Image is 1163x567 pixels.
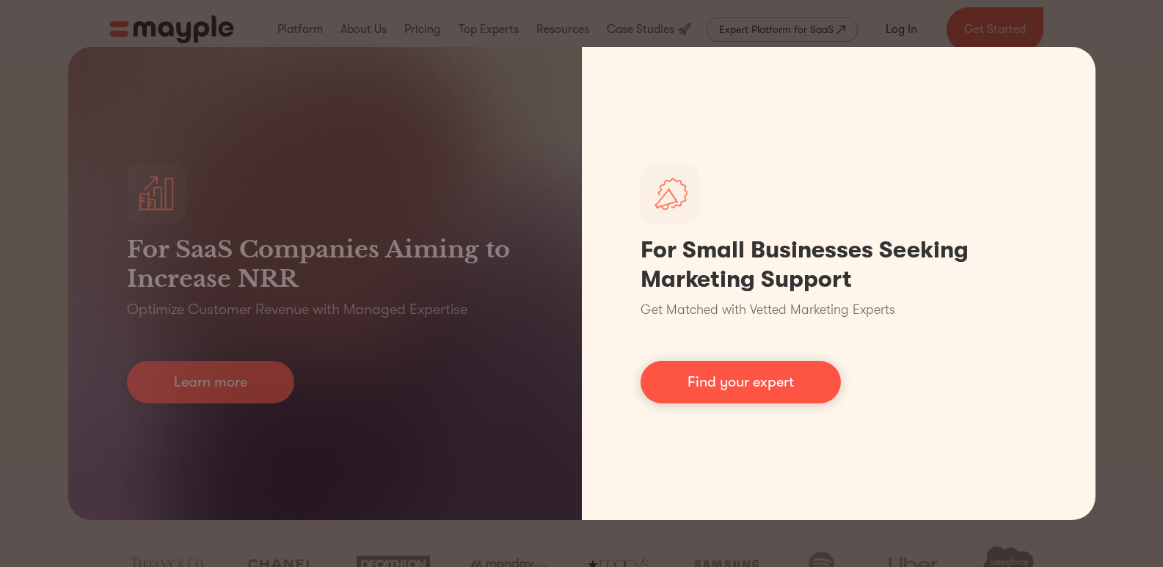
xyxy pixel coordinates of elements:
[127,299,467,320] p: Optimize Customer Revenue with Managed Expertise
[127,361,294,403] a: Learn more
[641,361,841,403] a: Find your expert
[641,300,895,320] p: Get Matched with Vetted Marketing Experts
[127,235,523,293] h3: For SaaS Companies Aiming to Increase NRR
[641,235,1037,294] h1: For Small Businesses Seeking Marketing Support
